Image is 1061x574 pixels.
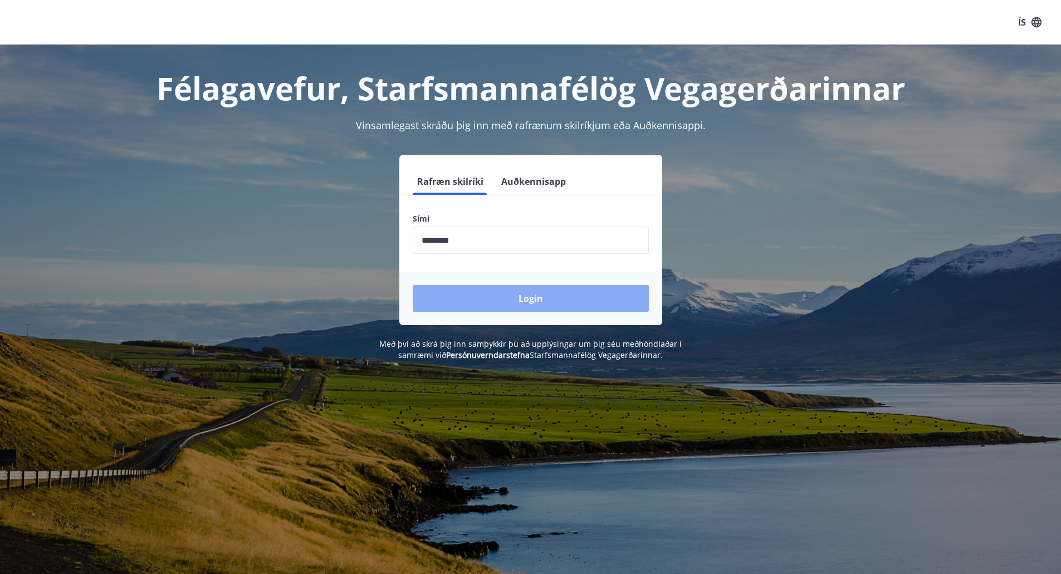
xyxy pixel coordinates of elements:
button: Login [413,285,649,312]
span: Vinsamlegast skráðu þig inn með rafrænum skilríkjum eða Auðkennisappi. [356,119,706,132]
label: Sími [413,213,649,224]
button: Rafræn skilríki [413,168,488,195]
button: ÍS [1012,12,1048,32]
span: Með því að skrá þig inn samþykkir þú að upplýsingar um þig séu meðhöndlaðar í samræmi við Starfsm... [379,338,682,360]
button: Auðkennisapp [497,168,570,195]
h1: Félagavefur, Starfsmannafélög Vegagerðarinnar [143,67,918,109]
a: Persónuverndarstefna [446,350,530,360]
